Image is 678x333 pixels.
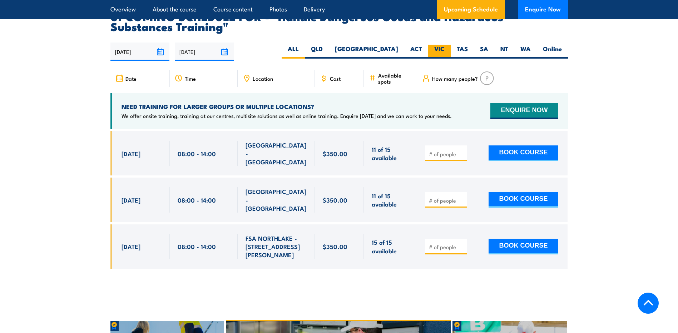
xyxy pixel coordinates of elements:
[110,11,568,31] h2: UPCOMING SCHEDULE FOR - "Handle Dangerous Goods and Hazardous Substances Training"
[122,103,452,110] h4: NEED TRAINING FOR LARGER GROUPS OR MULTIPLE LOCATIONS?
[178,149,216,158] span: 08:00 - 14:00
[372,238,409,255] span: 15 of 15 available
[323,196,347,204] span: $350.00
[432,75,478,81] span: How many people?
[428,45,451,59] label: VIC
[429,243,465,250] input: # of people
[490,103,558,119] button: ENQUIRE NOW
[246,234,307,259] span: FSA NORTHLAKE - [STREET_ADDRESS][PERSON_NAME]
[489,192,558,208] button: BOOK COURSE
[246,187,307,212] span: [GEOGRAPHIC_DATA] - [GEOGRAPHIC_DATA]
[185,75,196,81] span: Time
[378,72,412,84] span: Available spots
[178,196,216,204] span: 08:00 - 14:00
[329,45,404,59] label: [GEOGRAPHIC_DATA]
[122,149,140,158] span: [DATE]
[537,45,568,59] label: Online
[429,150,465,158] input: # of people
[323,149,347,158] span: $350.00
[404,45,428,59] label: ACT
[494,45,514,59] label: NT
[246,141,307,166] span: [GEOGRAPHIC_DATA] - [GEOGRAPHIC_DATA]
[514,45,537,59] label: WA
[489,239,558,254] button: BOOK COURSE
[489,145,558,161] button: BOOK COURSE
[305,45,329,59] label: QLD
[282,45,305,59] label: ALL
[429,197,465,204] input: # of people
[110,43,169,61] input: From date
[122,242,140,250] span: [DATE]
[451,45,474,59] label: TAS
[372,192,409,208] span: 11 of 15 available
[253,75,273,81] span: Location
[125,75,137,81] span: Date
[178,242,216,250] span: 08:00 - 14:00
[175,43,234,61] input: To date
[372,145,409,162] span: 11 of 15 available
[330,75,341,81] span: Cost
[122,112,452,119] p: We offer onsite training, training at our centres, multisite solutions as well as online training...
[122,196,140,204] span: [DATE]
[474,45,494,59] label: SA
[323,242,347,250] span: $350.00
